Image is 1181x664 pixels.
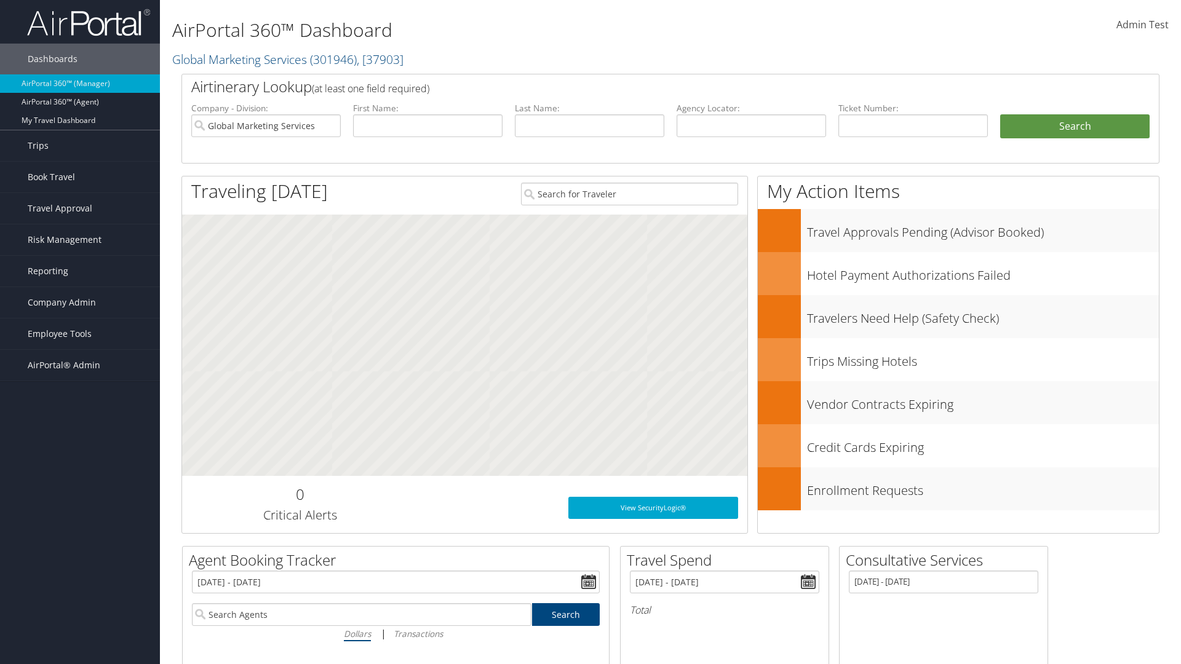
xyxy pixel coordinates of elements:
[1116,18,1169,31] span: Admin Test
[28,130,49,161] span: Trips
[758,295,1159,338] a: Travelers Need Help (Safety Check)
[192,626,600,641] div: |
[28,350,100,381] span: AirPortal® Admin
[1116,6,1169,44] a: Admin Test
[357,51,404,68] span: , [ 37903 ]
[677,102,826,114] label: Agency Locator:
[1000,114,1150,139] button: Search
[807,304,1159,327] h3: Travelers Need Help (Safety Check)
[310,51,357,68] span: ( 301946 )
[807,433,1159,456] h3: Credit Cards Expiring
[28,287,96,318] span: Company Admin
[627,550,829,571] h2: Travel Spend
[312,82,429,95] span: (at least one field required)
[172,51,404,68] a: Global Marketing Services
[807,218,1159,241] h3: Travel Approvals Pending (Advisor Booked)
[758,424,1159,467] a: Credit Cards Expiring
[807,261,1159,284] h3: Hotel Payment Authorizations Failed
[758,338,1159,381] a: Trips Missing Hotels
[28,318,92,349] span: Employee Tools
[758,209,1159,252] a: Travel Approvals Pending (Advisor Booked)
[28,193,92,224] span: Travel Approval
[846,550,1048,571] h2: Consultative Services
[344,628,371,639] i: Dollars
[532,603,600,626] a: Search
[192,603,531,626] input: Search Agents
[191,76,1068,97] h2: Airtinerary Lookup
[28,224,101,255] span: Risk Management
[191,102,341,114] label: Company - Division:
[521,183,738,205] input: Search for Traveler
[353,102,503,114] label: First Name:
[758,178,1159,204] h1: My Action Items
[172,17,837,43] h1: AirPortal 360™ Dashboard
[28,256,68,287] span: Reporting
[630,603,819,617] h6: Total
[191,178,328,204] h1: Traveling [DATE]
[191,507,408,524] h3: Critical Alerts
[807,347,1159,370] h3: Trips Missing Hotels
[758,467,1159,510] a: Enrollment Requests
[838,102,988,114] label: Ticket Number:
[189,550,609,571] h2: Agent Booking Tracker
[394,628,443,639] i: Transactions
[807,390,1159,413] h3: Vendor Contracts Expiring
[27,8,150,37] img: airportal-logo.png
[758,381,1159,424] a: Vendor Contracts Expiring
[515,102,664,114] label: Last Name:
[28,162,75,192] span: Book Travel
[191,484,408,505] h2: 0
[28,44,78,74] span: Dashboards
[568,497,738,519] a: View SecurityLogic®
[807,476,1159,499] h3: Enrollment Requests
[758,252,1159,295] a: Hotel Payment Authorizations Failed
